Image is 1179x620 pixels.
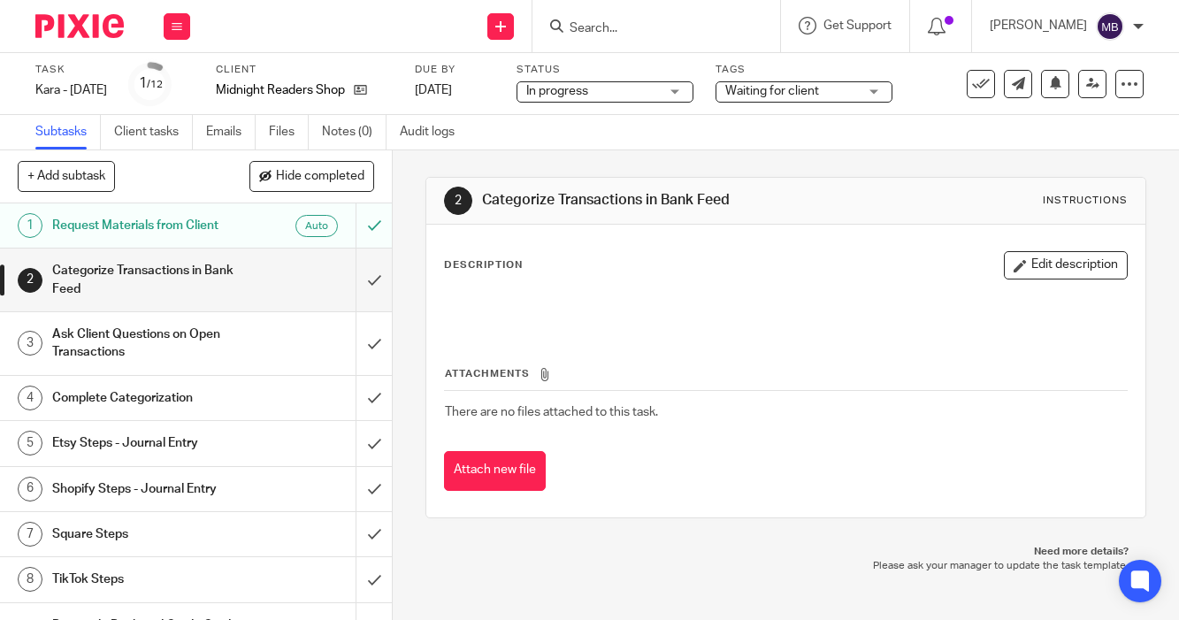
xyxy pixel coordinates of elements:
[147,80,163,89] small: /12
[415,84,452,96] span: [DATE]
[482,191,823,210] h1: Categorize Transactions in Bank Feed
[114,115,193,149] a: Client tasks
[52,566,243,593] h1: TikTok Steps
[415,63,494,77] label: Due by
[216,63,393,77] label: Client
[18,161,115,191] button: + Add subtask
[52,385,243,411] h1: Complete Categorization
[52,521,243,547] h1: Square Steps
[269,115,309,149] a: Files
[52,321,243,366] h1: Ask Client Questions on Open Transactions
[990,17,1087,34] p: [PERSON_NAME]
[35,81,107,99] div: Kara - July 2025
[18,213,42,238] div: 1
[18,567,42,592] div: 8
[139,73,163,94] div: 1
[443,559,1129,573] p: Please ask your manager to update the task template.
[35,14,124,38] img: Pixie
[1004,251,1128,279] button: Edit description
[35,81,107,99] div: Kara - [DATE]
[18,522,42,547] div: 7
[52,430,243,456] h1: Etsy Steps - Journal Entry
[725,85,819,97] span: Waiting for client
[445,369,530,379] span: Attachments
[18,386,42,410] div: 4
[276,170,364,184] span: Hide completed
[400,115,468,149] a: Audit logs
[52,257,243,302] h1: Categorize Transactions in Bank Feed
[716,63,892,77] label: Tags
[52,476,243,502] h1: Shopify Steps - Journal Entry
[322,115,387,149] a: Notes (0)
[1043,194,1128,208] div: Instructions
[444,187,472,215] div: 2
[249,161,374,191] button: Hide completed
[1096,12,1124,41] img: svg%3E
[526,85,588,97] span: In progress
[445,406,658,418] span: There are no files attached to this task.
[823,19,892,32] span: Get Support
[517,63,693,77] label: Status
[18,268,42,293] div: 2
[18,477,42,501] div: 6
[216,81,345,99] p: Midnight Readers Shop
[295,215,338,237] div: Auto
[52,212,243,239] h1: Request Materials from Client
[443,545,1129,559] p: Need more details?
[444,258,523,272] p: Description
[35,115,101,149] a: Subtasks
[18,431,42,455] div: 5
[568,21,727,37] input: Search
[35,63,107,77] label: Task
[18,331,42,356] div: 3
[206,115,256,149] a: Emails
[444,451,546,491] button: Attach new file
